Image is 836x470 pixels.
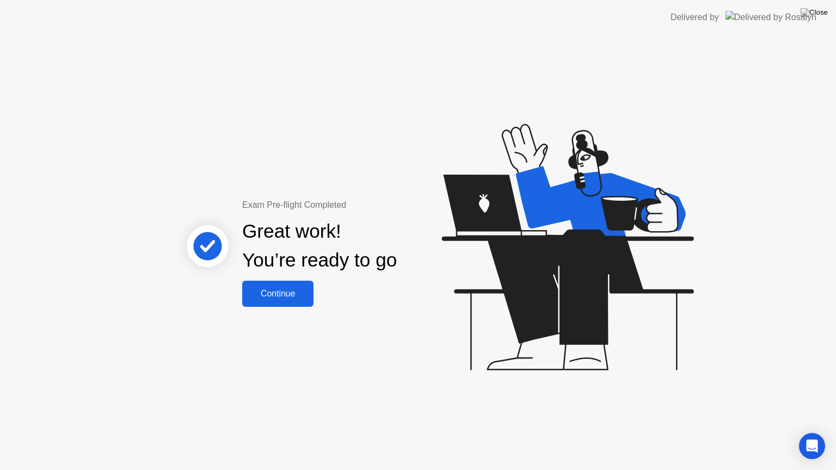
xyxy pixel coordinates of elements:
[726,11,816,23] img: Delivered by Rosalyn
[671,11,719,24] div: Delivered by
[801,8,828,17] img: Close
[799,433,825,459] div: Open Intercom Messenger
[242,217,397,275] div: Great work! You’re ready to go
[242,199,467,212] div: Exam Pre-flight Completed
[242,281,313,307] button: Continue
[245,289,310,299] div: Continue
